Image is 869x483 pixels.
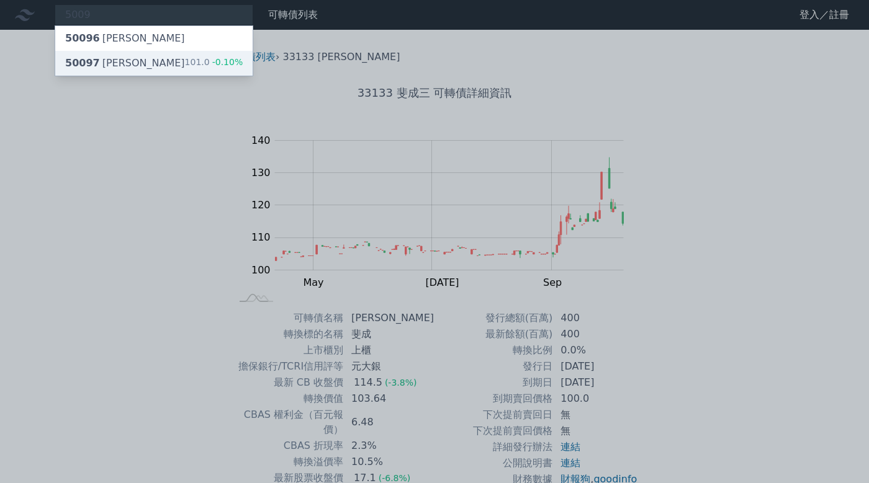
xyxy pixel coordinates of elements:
[185,56,243,71] div: 101.0
[65,56,185,71] div: [PERSON_NAME]
[65,57,100,69] span: 50097
[65,31,185,46] div: [PERSON_NAME]
[55,51,253,76] a: 50097[PERSON_NAME] 101.0-0.10%
[210,57,243,67] span: -0.10%
[65,32,100,44] span: 50096
[55,26,253,51] a: 50096[PERSON_NAME]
